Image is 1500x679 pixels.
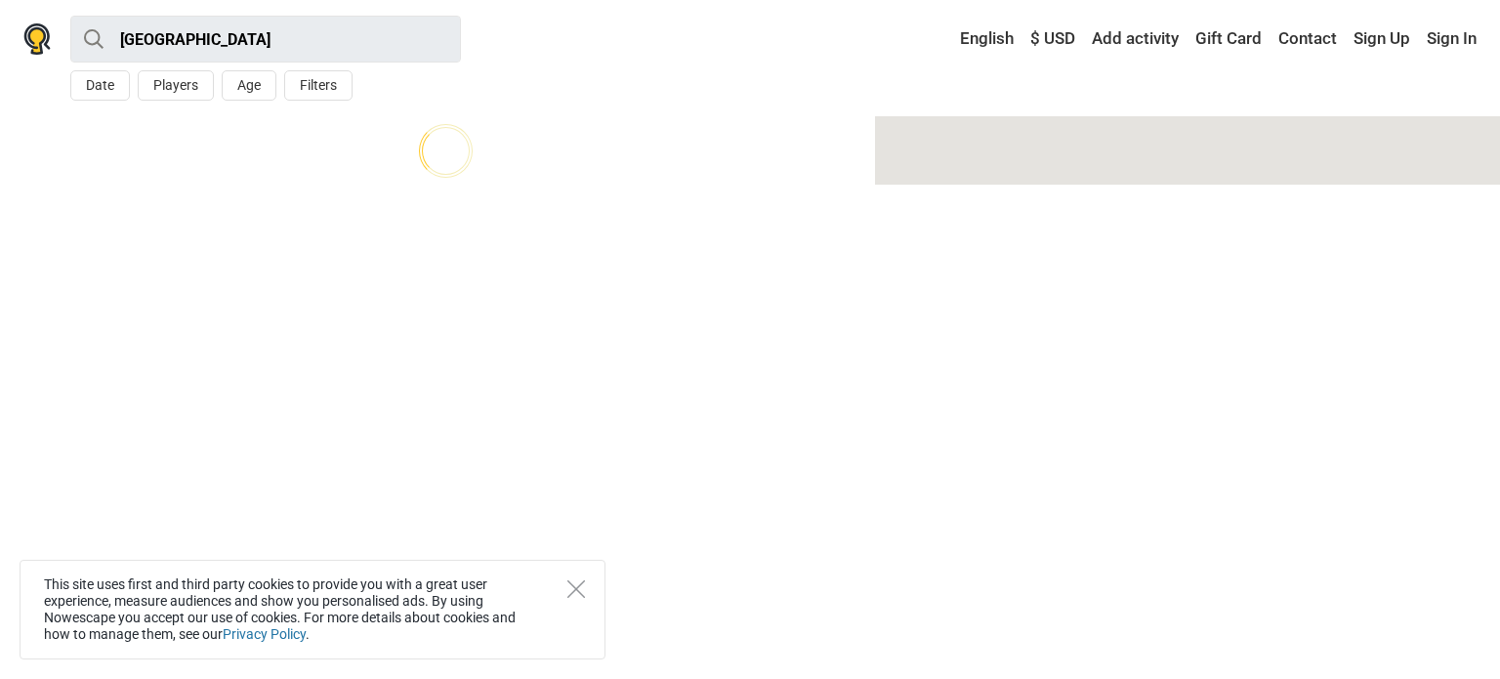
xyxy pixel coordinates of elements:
[1422,21,1477,57] a: Sign In
[222,70,276,101] button: Age
[70,70,130,101] button: Date
[1349,21,1415,57] a: Sign Up
[138,70,214,101] button: Players
[70,16,461,63] input: try “London”
[1087,21,1184,57] a: Add activity
[223,626,306,642] a: Privacy Policy
[567,580,585,598] button: Close
[946,32,960,46] img: English
[23,23,51,55] img: Nowescape logo
[1025,21,1080,57] a: $ USD
[1273,21,1342,57] a: Contact
[1190,21,1267,57] a: Gift Card
[20,560,605,659] div: This site uses first and third party cookies to provide you with a great user experience, measure...
[941,21,1019,57] a: English
[284,70,353,101] button: Filters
